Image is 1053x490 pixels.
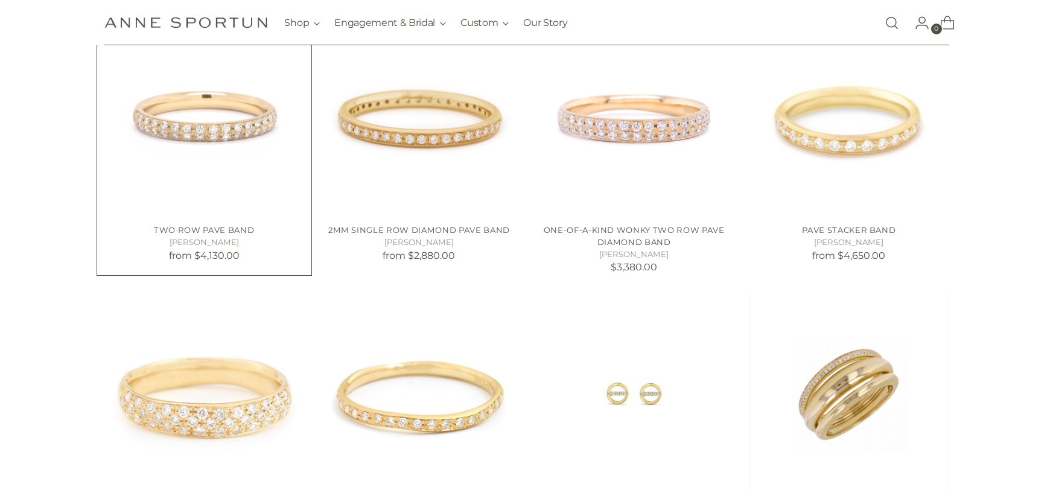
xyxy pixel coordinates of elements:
p: from $4,130.00 [104,249,304,263]
a: Anne Sportun Fine Jewellery [104,17,267,28]
p: from $4,650.00 [749,249,949,263]
a: One-Of-A-Kind Wonky Two Row Pave Diamond Band [544,225,725,247]
a: One-Of-A-Kind Wonky Two Row Pave Diamond Band [534,15,734,215]
button: Custom [460,10,509,36]
h5: [PERSON_NAME] [319,237,519,249]
a: Pave Stacker Band [749,15,949,215]
a: Go to the account page [905,11,929,35]
a: 2mm Single Row Diamond Pave Band [328,225,510,235]
button: Shop [285,10,320,36]
h5: [PERSON_NAME] [749,237,949,249]
p: from $2,880.00 [319,249,519,263]
h5: [PERSON_NAME] [534,249,734,261]
a: Open cart modal [931,11,955,35]
a: 2mm Single Row Diamond Pave Band [319,15,519,215]
a: Two Row Pave Band [154,225,254,235]
a: Pave Stacker Band [802,225,896,235]
button: Engagement & Bridal [334,10,446,36]
h5: [PERSON_NAME] [104,237,304,249]
a: Two Row Pave Band [104,15,304,215]
a: Our Story [523,10,567,36]
span: $3,380.00 [611,261,657,273]
a: Open search modal [880,11,904,35]
span: 0 [931,24,942,34]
